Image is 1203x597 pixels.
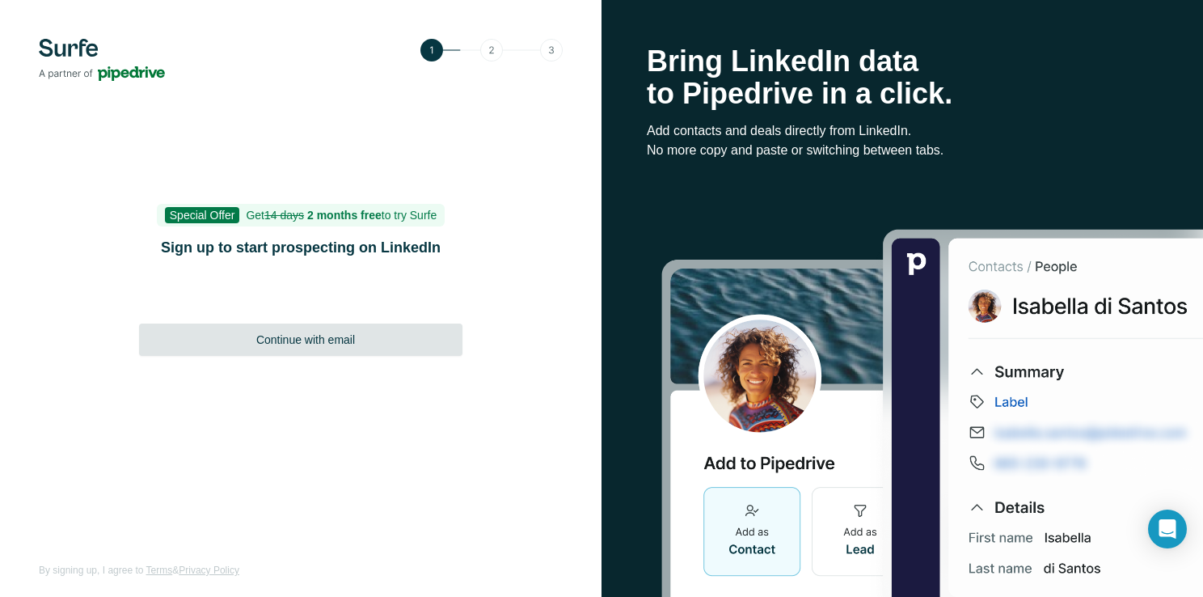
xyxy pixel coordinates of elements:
[661,228,1203,597] img: Surfe Stock Photo - Selling good vibes
[420,39,563,61] img: Step 1
[246,209,437,222] span: Get to try Surfe
[647,121,1158,141] p: Add contacts and deals directly from LinkedIn.
[647,45,1158,110] h1: Bring LinkedIn data to Pipedrive in a click.
[39,39,165,81] img: Surfe's logo
[165,207,240,223] span: Special Offer
[256,332,355,348] span: Continue with email
[307,209,382,222] b: 2 months free
[179,565,239,576] a: Privacy Policy
[264,209,304,222] s: 14 days
[172,565,179,576] span: &
[139,236,462,259] h1: Sign up to start prospecting on LinkedIn
[1148,510,1187,548] div: Open Intercom Messenger
[131,280,471,315] iframe: Botón de Acceder con Google
[146,565,173,576] a: Terms
[39,565,143,576] span: By signing up, I agree to
[647,141,1158,160] p: No more copy and paste or switching between tabs.
[871,16,1187,235] iframe: Diálogo de Acceder con Google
